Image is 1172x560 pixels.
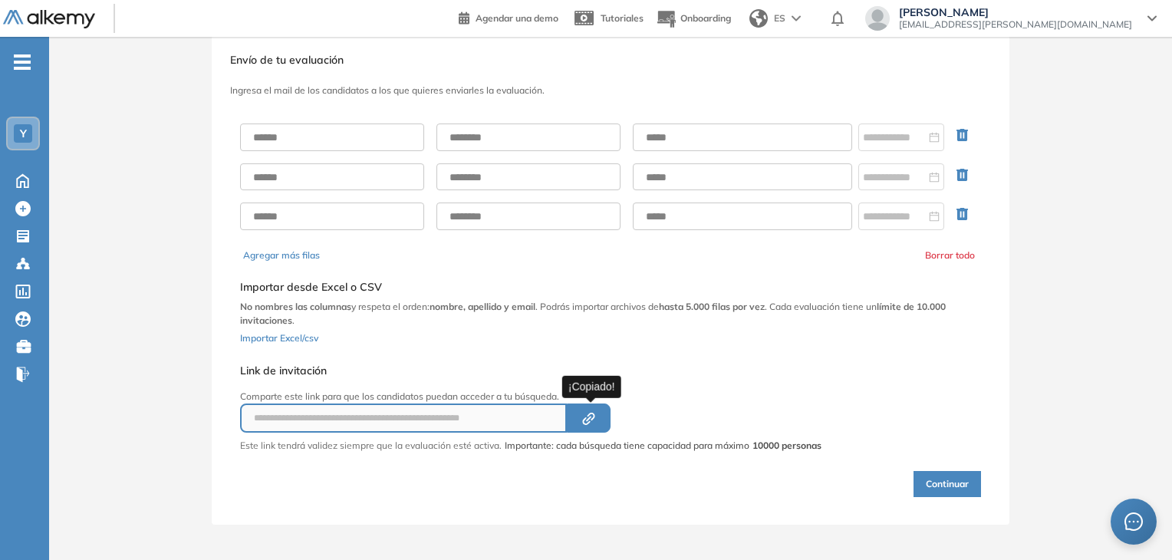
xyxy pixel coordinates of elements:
[899,18,1132,31] span: [EMAIL_ADDRESS][PERSON_NAME][DOMAIN_NAME]
[240,439,502,453] p: Este link tendrá validez siempre que la evaluación esté activa.
[240,281,981,294] h5: Importar desde Excel o CSV
[601,12,644,24] span: Tutoriales
[914,471,981,497] button: Continuar
[899,6,1132,18] span: [PERSON_NAME]
[476,12,558,24] span: Agendar una demo
[230,54,991,67] h3: Envío de tu evaluación
[240,301,351,312] b: No nombres las columnas
[505,439,821,453] span: Importante: cada búsqueda tiene capacidad para máximo
[562,375,621,397] div: ¡Copiado!
[774,12,785,25] span: ES
[656,2,731,35] button: Onboarding
[792,15,801,21] img: arrow
[680,12,731,24] span: Onboarding
[240,390,821,404] p: Comparte este link para que los candidatos puedan acceder a tu búsqueda.
[459,8,558,26] a: Agendar una demo
[659,301,765,312] b: hasta 5.000 filas por vez
[3,10,95,29] img: Logo
[240,301,946,326] b: límite de 10.000 invitaciones
[20,127,27,140] span: Y
[430,301,535,312] b: nombre, apellido y email
[240,328,318,346] button: Importar Excel/csv
[240,332,318,344] span: Importar Excel/csv
[925,249,975,262] button: Borrar todo
[749,9,768,28] img: world
[752,440,821,451] strong: 10000 personas
[240,364,821,377] h5: Link de invitación
[14,61,31,64] i: -
[230,85,991,96] h3: Ingresa el mail de los candidatos a los que quieres enviarles la evaluación.
[243,249,320,262] button: Agregar más filas
[1124,512,1143,531] span: message
[240,300,981,328] p: y respeta el orden: . Podrás importar archivos de . Cada evaluación tiene un .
